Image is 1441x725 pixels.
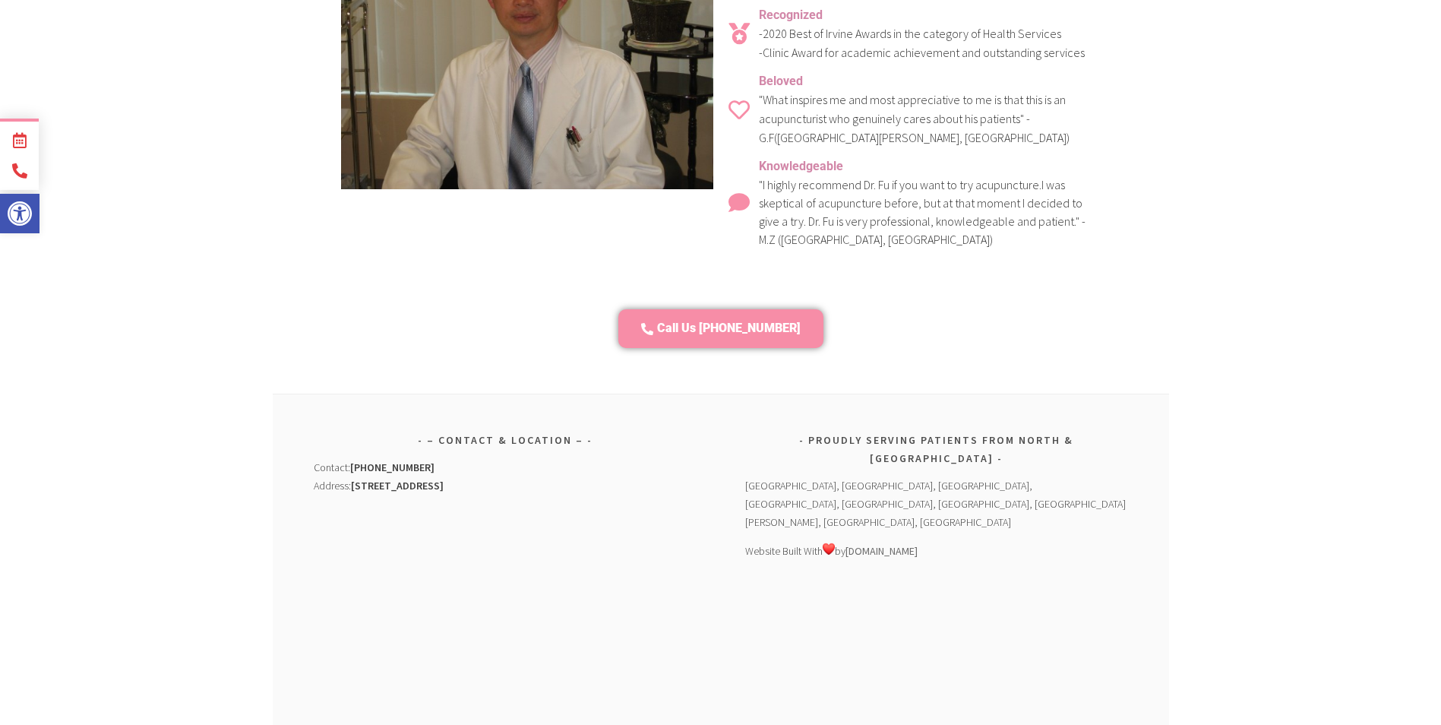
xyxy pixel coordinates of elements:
[759,8,823,22] b: Recognized
[657,321,801,337] span: Call Us [PHONE_NUMBER]
[759,45,1085,60] font: -Clinic Award for academic achievement and outstanding services
[745,431,1127,467] h3: PROUDLY SERVING PATIENTS FROM NORTH & [GEOGRAPHIC_DATA]
[314,458,696,495] div: Contact: Address:
[745,542,1127,560] p: Website Built With by
[759,92,1066,145] span: "What inspires me and most appreciative to me is that this is an acupuncturist who genuinely care...
[314,431,696,449] h3: – Contact & Location –
[763,177,1041,192] font: I highly recommend Dr. Fu if you want to try acupuncture.
[759,74,803,88] b: Beloved
[763,26,1061,41] font: 2020 Best of Irvine Awards in the category of Health Services
[823,543,835,555] img: ❤
[759,26,763,41] span: -
[759,159,843,173] b: Knowledgeable
[350,461,435,474] b: [PHONE_NUMBER]
[618,309,823,348] a: Call Us [PHONE_NUMBER]
[759,177,763,192] font: "
[845,544,918,558] a: [DOMAIN_NAME]
[351,479,444,492] b: [STREET_ADDRESS]
[774,130,1070,145] span: ([GEOGRAPHIC_DATA][PERSON_NAME], [GEOGRAPHIC_DATA])
[759,177,1082,229] font: I was skeptical of acupuncture before, but at that moment I decided to give a try. Dr. Fu is very...
[745,476,1127,531] p: [GEOGRAPHIC_DATA], [GEOGRAPHIC_DATA], [GEOGRAPHIC_DATA], [GEOGRAPHIC_DATA], [GEOGRAPHIC_DATA], [G...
